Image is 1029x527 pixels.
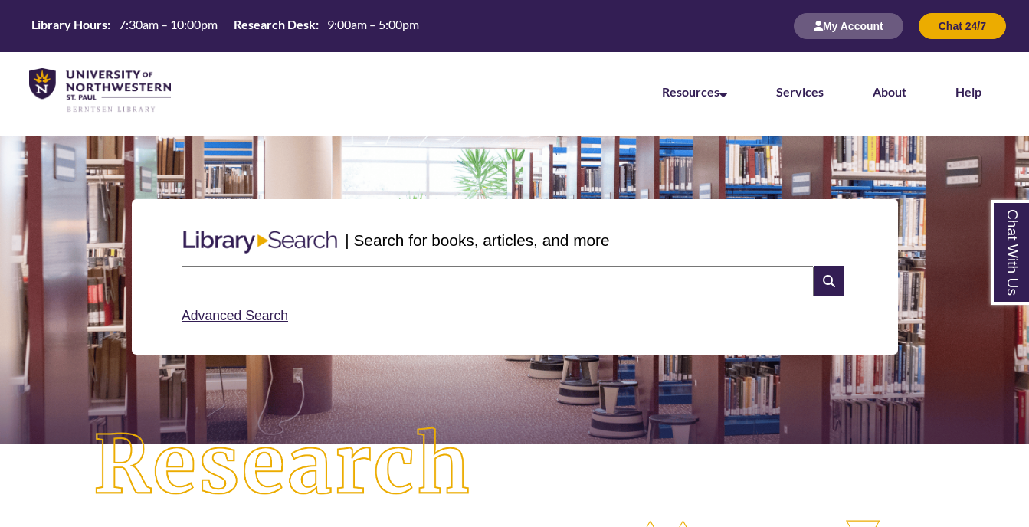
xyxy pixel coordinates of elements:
[25,16,425,35] table: Hours Today
[25,16,425,37] a: Hours Today
[662,84,727,99] a: Resources
[814,266,843,296] i: Search
[228,16,321,33] th: Research Desk:
[182,308,288,323] a: Advanced Search
[345,228,609,252] p: | Search for books, articles, and more
[29,68,171,113] img: UNWSP Library Logo
[919,13,1006,39] button: Chat 24/7
[776,84,824,99] a: Services
[919,19,1006,32] a: Chat 24/7
[119,17,218,31] span: 7:30am – 10:00pm
[25,16,113,33] th: Library Hours:
[327,17,419,31] span: 9:00am – 5:00pm
[794,19,903,32] a: My Account
[955,84,981,99] a: Help
[873,84,906,99] a: About
[175,224,345,260] img: Libary Search
[794,13,903,39] button: My Account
